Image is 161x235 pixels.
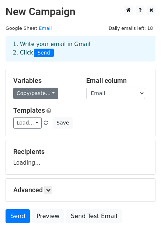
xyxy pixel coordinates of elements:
h5: Recipients [13,148,148,156]
span: Daily emails left: 18 [106,24,155,32]
div: Loading... [13,148,148,167]
h2: New Campaign [6,6,155,18]
a: Send Test Email [66,209,122,223]
a: Load... [13,117,42,129]
a: Email [39,25,52,31]
button: Save [53,117,72,129]
h5: Variables [13,77,75,85]
a: Preview [32,209,64,223]
a: Daily emails left: 18 [106,25,155,31]
div: 1. Write your email in Gmail 2. Click [7,40,154,57]
h5: Email column [86,77,148,85]
small: Google Sheet: [6,25,52,31]
iframe: Chat Widget [124,200,161,235]
a: Copy/paste... [13,88,58,99]
span: Send [34,49,54,57]
h5: Advanced [13,186,148,194]
a: Templates [13,106,45,114]
a: Send [6,209,30,223]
